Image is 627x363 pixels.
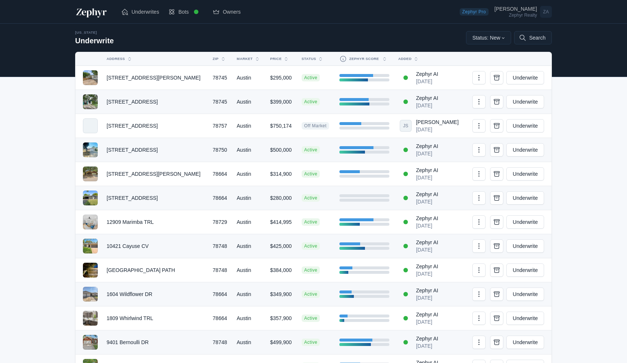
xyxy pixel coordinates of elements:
span: Zephyr Score [349,56,379,62]
div: Zephyr AI [416,287,438,294]
div: [US_STATE] [75,30,114,36]
td: Austin [232,210,266,234]
button: Zephyr Score [335,52,385,65]
div: [DATE] [416,222,438,229]
td: 10421 Cayuse CV [102,234,208,258]
td: Austin [232,330,266,354]
a: Underwrite [506,215,544,229]
td: $499,900 [266,330,297,354]
div: [DATE] [416,102,438,109]
span: Active [302,339,320,346]
div: [DATE] [416,126,459,133]
span: Active [302,170,320,178]
div: Zephyr AI [416,142,438,150]
span: Active [302,315,320,322]
div: [DATE] [416,270,438,278]
td: $349,900 [266,282,297,306]
td: $414,995 [266,210,297,234]
a: Underwrite [506,263,544,277]
td: Austin [232,114,266,138]
td: [STREET_ADDRESS] [102,90,208,114]
span: Active [302,74,320,81]
td: 78745 [208,66,232,90]
td: [STREET_ADDRESS] [102,186,208,210]
td: [GEOGRAPHIC_DATA] PATH [102,258,208,282]
td: 78748 [208,330,232,354]
a: Underwrite [506,71,544,84]
span: Underwrites [131,8,159,16]
span: JS [400,120,412,132]
a: Underwrite [506,95,544,108]
a: Underwrite [506,143,544,157]
td: $425,000 [266,234,297,258]
td: 78664 [208,162,232,186]
a: Underwrite [506,288,544,301]
img: Zephyr Logo [75,6,108,18]
td: $314,900 [266,162,297,186]
button: Address [102,53,199,65]
td: Austin [232,258,266,282]
a: Underwrite [506,167,544,181]
div: Zephyr AI [416,167,438,174]
div: [DATE] [416,246,438,253]
div: [DATE] [416,78,438,85]
div: Zephyr AI [416,94,438,102]
td: 78757 [208,114,232,138]
span: ZA [540,6,552,18]
button: Search [514,31,552,44]
td: Austin [232,234,266,258]
td: 1604 Wildflower DR [102,282,208,306]
div: Zephyr AI [416,263,438,270]
a: Owners [208,4,245,19]
span: Active [302,194,320,202]
td: $357,900 [266,306,297,330]
td: 78664 [208,306,232,330]
span: Active [302,266,320,274]
td: Austin [232,66,266,90]
td: $399,000 [266,90,297,114]
button: Status: New [466,31,511,44]
a: Bots [164,1,208,22]
button: Added [394,53,456,65]
td: [STREET_ADDRESS][PERSON_NAME] [102,66,208,90]
td: 78745 [208,90,232,114]
td: Austin [232,90,266,114]
td: 78750 [208,138,232,162]
a: Underwrite [506,191,544,205]
td: 9401 Bernoulli DR [102,330,208,354]
span: Active [302,218,320,226]
span: Owners [223,8,241,16]
td: $280,000 [266,186,297,210]
button: Status [297,53,326,65]
td: Austin [232,306,266,330]
td: 78664 [208,186,232,210]
td: 1809 Whirlwind TRL [102,306,208,330]
td: $500,000 [266,138,297,162]
div: [PERSON_NAME] [416,118,459,126]
td: [STREET_ADDRESS] [102,138,208,162]
button: Price [266,53,288,65]
div: Zephyr AI [416,70,438,78]
button: Market [232,53,257,65]
td: 78748 [208,234,232,258]
span: Zephyr Pro [460,8,489,16]
div: Zephyr Realty [494,13,537,17]
a: Underwrite [506,312,544,325]
div: [PERSON_NAME] [494,6,537,11]
span: Active [302,146,320,154]
span: Off Market [302,122,329,130]
td: 12909 Marimba TRL [102,210,208,234]
a: Open user menu [494,4,552,19]
td: [STREET_ADDRESS][PERSON_NAME] [102,162,208,186]
span: Active [302,290,320,298]
a: Underwrite [506,239,544,253]
a: Underwrites [117,4,164,19]
td: 78664 [208,282,232,306]
span: Bots [178,8,189,16]
div: [DATE] [416,318,438,326]
div: Zephyr AI [416,311,438,318]
div: Zephyr AI [416,191,438,198]
td: $384,000 [266,258,297,282]
svg: Zephyr Score [339,55,347,63]
td: 78748 [208,258,232,282]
